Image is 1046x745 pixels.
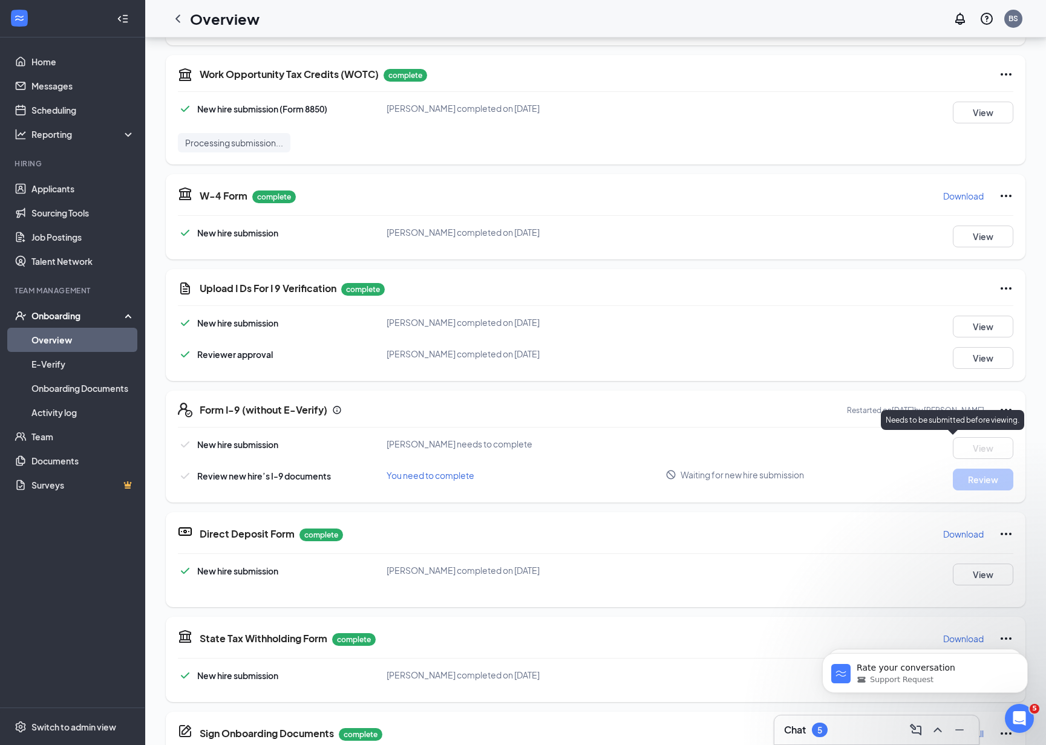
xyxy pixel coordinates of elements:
h3: Chat [784,723,806,737]
a: Applicants [31,177,135,201]
span: New hire submission [197,317,278,328]
svg: Ellipses [999,189,1013,203]
svg: DirectDepositIcon [178,524,192,539]
span: [PERSON_NAME] completed on [DATE] [387,348,540,359]
button: View [953,564,1013,585]
svg: WorkstreamLogo [13,12,25,24]
h5: Sign Onboarding Documents [200,727,334,740]
p: Download [943,190,984,202]
div: Bir says… [10,105,232,142]
div: Bir says… [10,225,232,253]
span: [PERSON_NAME] completed on [DATE] [387,227,540,238]
p: complete [332,633,376,646]
svg: Ellipses [999,281,1013,296]
button: ComposeMessage [906,720,926,740]
svg: Analysis [15,128,27,140]
button: go back [8,5,31,28]
p: complete [252,190,296,203]
svg: Checkmark [178,469,192,483]
button: Start recording [77,396,87,406]
a: Scheduling [31,98,135,122]
button: ChevronUp [928,720,947,740]
svg: Info [332,405,342,415]
p: Needs to be submitted before viewing. [886,415,1019,425]
div: Bir says… [10,253,232,301]
div: DJ says… [10,142,232,225]
p: complete [339,728,382,741]
span: [PERSON_NAME] completed on [DATE] [387,669,540,680]
svg: Checkmark [178,347,192,362]
p: Active 1h ago [59,15,113,27]
svg: UserCheck [15,310,27,322]
svg: CompanyDocumentIcon [178,724,192,738]
div: Onboarding [31,310,125,322]
button: Minimize [950,720,969,740]
span: Reviewer approval [197,349,273,360]
svg: Settings [15,721,27,733]
div: how do i do that [154,232,223,244]
button: View [953,226,1013,247]
span: [PERSON_NAME] completed on [DATE] [387,565,540,576]
h1: DJ [59,6,69,15]
h5: Direct Deposit Form [200,527,295,541]
div: Switch to admin view [31,721,116,733]
p: Download [943,528,984,540]
button: View [953,347,1013,369]
a: Overview [31,328,135,352]
div: Thank you for witing Bir, [19,149,189,161]
svg: QuestionInfo [979,11,994,26]
button: View [953,437,1013,459]
a: E-Verify [31,352,135,376]
div: Thank you for witing Bir,Can you restart the module and tag it as " A [DEMOGRAPHIC_DATA]"let me k... [10,142,198,215]
svg: Ellipses [999,527,1013,541]
svg: Notifications [953,11,967,26]
svg: Checkmark [178,668,192,683]
p: complete [341,283,385,296]
svg: Checkmark [178,564,192,578]
button: View [953,316,1013,337]
div: how do i do that [144,225,232,252]
button: Download [943,186,984,206]
span: New hire submission [197,439,278,450]
svg: Checkmark [178,102,192,116]
iframe: Intercom live chat [1005,704,1034,733]
svg: ChevronLeft [171,11,185,26]
span: New hire submission [197,565,278,576]
button: Review [953,469,1013,490]
svg: Checkmark [178,316,192,330]
p: complete [384,69,427,82]
svg: FormI9EVerifyIcon [178,403,192,417]
iframe: Intercom notifications message [804,628,1046,712]
div: ok [212,112,223,125]
a: Job Postings [31,225,135,249]
div: 5 [817,725,822,735]
span: [PERSON_NAME] needs to complete [387,438,532,449]
span: New hire submission [197,670,278,681]
span: [PERSON_NAME] completed on [DATE] [387,317,540,328]
svg: Collapse [117,13,129,25]
svg: ComposeMessage [909,723,923,737]
span: 5 [1030,704,1039,714]
div: Can you restart the module and tag it as " A [DEMOGRAPHIC_DATA]" [19,166,189,190]
button: Gif picker [38,396,48,406]
button: Emoji picker [19,396,28,406]
h5: Work Opportunity Tax Credits (WOTC) [200,68,379,81]
svg: Checkmark [178,437,192,452]
img: Profile image for DJ [34,7,54,26]
h5: State Tax Withholding Form [200,632,327,645]
span: New hire submission (Form 8850) [197,103,327,114]
h5: Form I-9 (without E-Verify) [200,403,327,417]
svg: Ellipses [999,67,1013,82]
button: Scroll to bottom [111,342,131,363]
button: Download [943,524,984,544]
svg: Ellipses [999,403,1013,417]
span: Review new hire’s I-9 documents [197,470,331,481]
div: Hiring [15,158,132,169]
span: New hire submission [197,227,278,238]
span: Support Request [91,49,166,59]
